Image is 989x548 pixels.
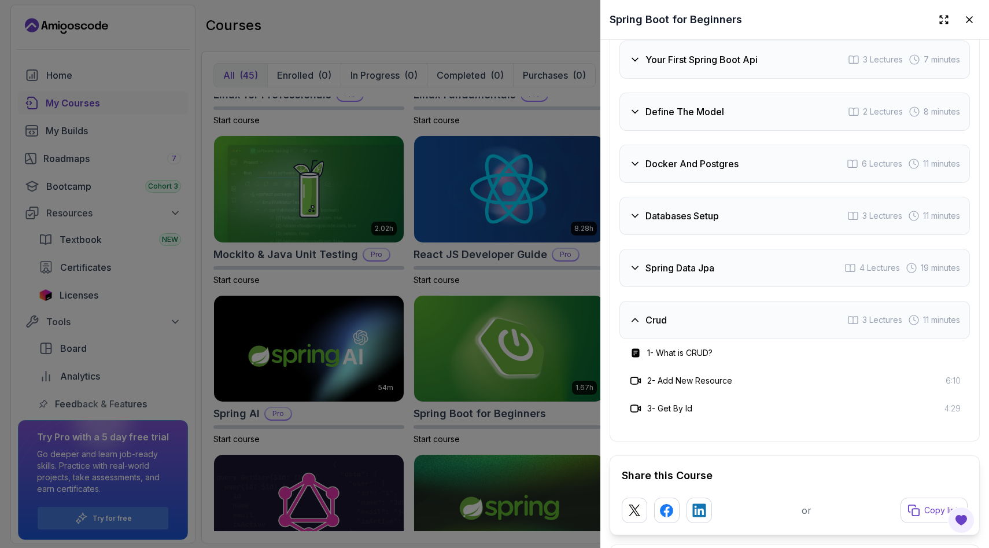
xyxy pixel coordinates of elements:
span: 19 minutes [921,262,960,274]
span: 3 Lectures [862,314,902,326]
button: Expand drawer [933,9,954,30]
h2: Share this Course [622,468,968,484]
span: 11 minutes [923,210,960,222]
span: 2 Lectures [863,106,903,117]
span: 4:29 [944,403,961,414]
p: or [802,503,811,517]
span: 3 Lectures [863,54,903,65]
button: Copy link [901,498,968,523]
button: Databases Setup3 Lectures 11 minutes [619,197,970,235]
h3: 2 - Add New Resource [647,375,732,387]
h3: Your First Spring Boot Api [645,53,758,67]
button: Your First Spring Boot Api3 Lectures 7 minutes [619,41,970,79]
h3: Docker And Postgres [645,157,739,171]
h3: 3 - Get By Id [647,403,692,414]
h3: 1 - What is CRUD? [647,347,713,359]
span: 8 minutes [924,106,960,117]
span: 6 Lectures [862,158,902,170]
h3: Crud [645,313,667,327]
button: Define The Model2 Lectures 8 minutes [619,93,970,131]
button: Crud3 Lectures 11 minutes [619,301,970,339]
h3: Define The Model [645,105,724,119]
button: Open Feedback Button [947,506,975,534]
h3: Databases Setup [645,209,719,223]
span: 11 minutes [923,314,960,326]
span: 4 Lectures [859,262,900,274]
span: 7 minutes [924,54,960,65]
button: Docker And Postgres6 Lectures 11 minutes [619,145,970,183]
span: 11 minutes [923,158,960,170]
h3: Spring Data Jpa [645,261,714,275]
span: 6:10 [946,375,961,387]
p: Copy link [924,505,960,516]
h2: Spring Boot for Beginners [610,12,742,28]
button: Spring Data Jpa4 Lectures 19 minutes [619,249,970,287]
span: 3 Lectures [862,210,902,222]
